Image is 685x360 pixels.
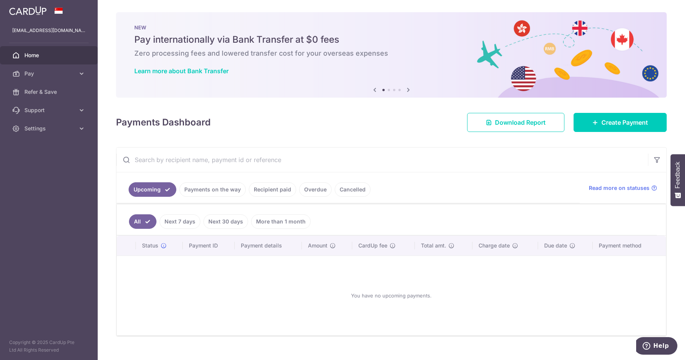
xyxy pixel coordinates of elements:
a: All [129,214,156,229]
span: Create Payment [601,118,648,127]
span: Total amt. [421,242,446,249]
input: Search by recipient name, payment id or reference [116,148,648,172]
span: Due date [544,242,567,249]
h4: Payments Dashboard [116,116,211,129]
a: Cancelled [335,182,371,197]
span: Status [142,242,158,249]
h6: Zero processing fees and lowered transfer cost for your overseas expenses [134,49,648,58]
img: CardUp [9,6,47,15]
span: Pay [24,70,75,77]
a: More than 1 month [251,214,311,229]
span: Refer & Save [24,88,75,96]
a: Read more on statuses [589,184,657,192]
span: Home [24,51,75,59]
a: Create Payment [574,113,667,132]
a: Overdue [299,182,332,197]
span: Feedback [674,162,681,188]
span: CardUp fee [358,242,387,249]
a: Next 7 days [160,214,200,229]
span: Charge date [479,242,510,249]
th: Payment details [235,236,302,256]
div: You have no upcoming payments. [126,262,657,329]
span: Support [24,106,75,114]
a: Learn more about Bank Transfer [134,67,229,75]
span: Amount [308,242,327,249]
a: Download Report [467,113,564,132]
a: Payments on the way [179,182,246,197]
p: NEW [134,24,648,31]
a: Recipient paid [249,182,296,197]
h5: Pay internationally via Bank Transfer at $0 fees [134,34,648,46]
p: [EMAIL_ADDRESS][DOMAIN_NAME] [12,27,85,34]
a: Next 30 days [203,214,248,229]
button: Feedback - Show survey [670,154,685,206]
span: Read more on statuses [589,184,650,192]
span: Settings [24,125,75,132]
th: Payment ID [183,236,235,256]
a: Upcoming [129,182,176,197]
span: Download Report [495,118,546,127]
iframe: Opens a widget where you can find more information [636,337,677,356]
th: Payment method [593,236,666,256]
img: Bank transfer banner [116,12,667,98]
